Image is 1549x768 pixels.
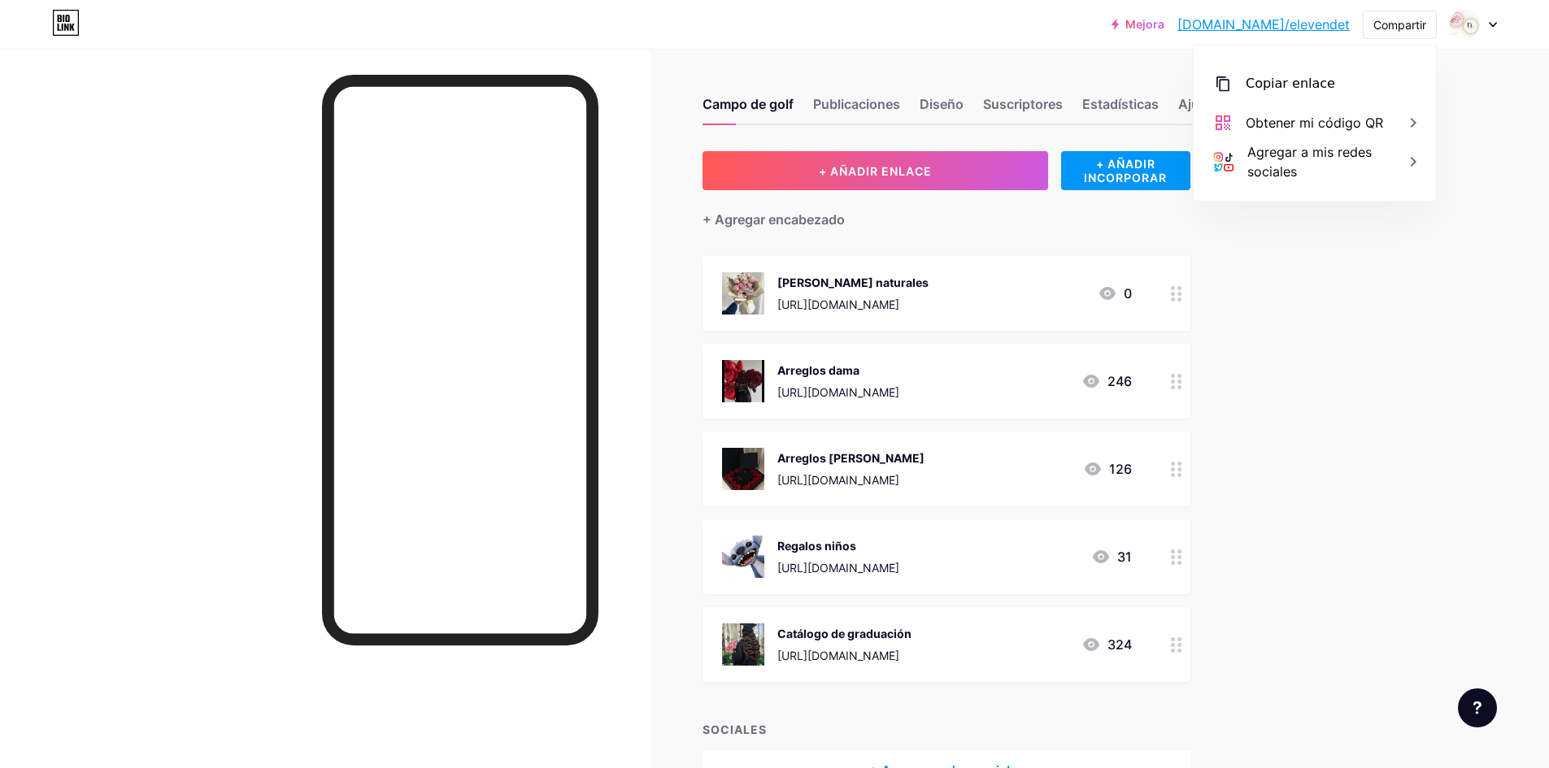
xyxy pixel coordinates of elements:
[777,627,912,640] font: Catálogo de graduación
[722,536,764,578] img: Regalos niños
[777,561,899,575] font: [URL][DOMAIN_NAME]
[1373,18,1426,32] font: Compartir
[1117,549,1132,565] font: 31
[722,623,764,666] img: Catálogo de graduación
[1246,115,1383,131] font: Obtener mi código QR
[722,448,764,490] img: Arreglos caballero
[1449,9,1480,40] img: once
[777,649,899,662] font: [URL][DOMAIN_NAME]
[1246,76,1335,91] font: Copiar enlace
[983,96,1063,112] font: Suscriptores
[1125,17,1164,31] font: Mejora
[1178,96,1226,112] font: Ajustes
[777,539,856,553] font: Regalos niños
[777,363,859,377] font: Arreglos dama
[703,211,845,228] font: + Agregar encabezado
[777,451,925,465] font: Arreglos [PERSON_NAME]
[1109,461,1132,477] font: 126
[777,385,899,399] font: [URL][DOMAIN_NAME]
[722,360,764,402] img: Arreglos dama
[703,96,794,112] font: Campo de golf
[703,151,1048,190] button: + AÑADIR ENLACE
[1124,285,1132,302] font: 0
[1177,15,1350,34] a: [DOMAIN_NAME]/elevendet
[1177,16,1350,33] font: [DOMAIN_NAME]/elevendet
[1084,157,1167,184] font: + AÑADIR INCORPORAR
[1107,373,1132,389] font: 246
[703,722,767,736] font: SOCIALES
[1107,636,1132,653] font: 324
[1247,144,1372,180] font: Agregar a mis redes sociales
[813,96,900,112] font: Publicaciones
[819,164,932,178] font: + AÑADIR ENLACE
[722,272,764,315] img: Rosas naturales
[920,96,964,112] font: Diseño
[1082,96,1159,112] font: Estadísticas
[777,297,899,311] font: [URL][DOMAIN_NAME]
[777,276,929,289] font: [PERSON_NAME] naturales
[777,473,899,487] font: [URL][DOMAIN_NAME]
